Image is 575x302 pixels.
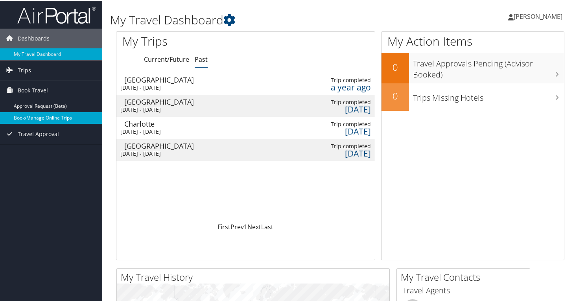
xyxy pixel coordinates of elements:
a: Current/Future [144,54,189,63]
div: [GEOGRAPHIC_DATA] [124,98,204,105]
a: [PERSON_NAME] [508,4,570,28]
a: 0Trips Missing Hotels [381,83,564,110]
h1: My Travel Dashboard [110,11,417,28]
a: Next [247,222,261,230]
div: [GEOGRAPHIC_DATA] [124,142,204,149]
h2: My Travel Contacts [401,270,530,283]
div: [DATE] [322,127,371,134]
div: Trip completed [322,142,371,149]
a: First [217,222,230,230]
div: [DATE] - [DATE] [120,83,200,90]
div: a year ago [322,83,371,90]
div: Trip completed [322,76,371,83]
div: [DATE] - [DATE] [120,127,200,134]
span: Travel Approval [18,123,59,143]
span: Trips [18,60,31,79]
a: Prev [230,222,244,230]
span: Book Travel [18,80,48,99]
span: [PERSON_NAME] [514,11,562,20]
div: [GEOGRAPHIC_DATA] [124,75,204,83]
h3: Travel Approvals Pending (Advisor Booked) [413,53,564,79]
div: [DATE] - [DATE] [120,105,200,112]
div: Trip completed [322,120,371,127]
div: [DATE] - [DATE] [120,149,200,157]
h2: My Travel History [121,270,389,283]
span: Dashboards [18,28,50,48]
div: Trip completed [322,98,371,105]
a: 1 [244,222,247,230]
img: airportal-logo.png [17,5,96,24]
h3: Travel Agents [403,284,524,295]
a: Last [261,222,273,230]
h1: My Trips [122,32,261,49]
h2: 0 [381,60,409,73]
a: 0Travel Approvals Pending (Advisor Booked) [381,52,564,82]
div: [DATE] [322,149,371,156]
h2: 0 [381,88,409,102]
div: [DATE] [322,105,371,112]
a: Past [195,54,208,63]
h1: My Action Items [381,32,564,49]
h3: Trips Missing Hotels [413,88,564,103]
div: Charlotte [124,120,204,127]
